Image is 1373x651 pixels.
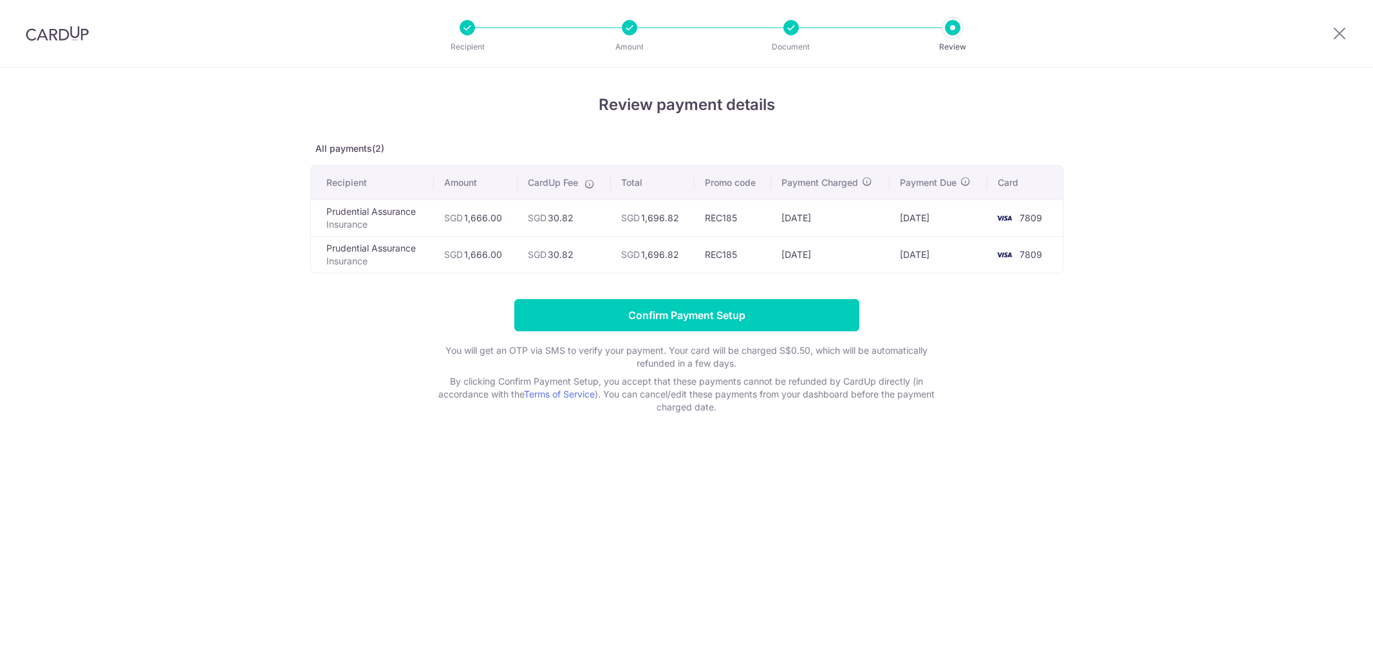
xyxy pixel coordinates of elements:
[771,236,890,273] td: [DATE]
[310,93,1063,116] h4: Review payment details
[582,41,677,53] p: Amount
[326,218,424,231] p: Insurance
[905,41,1000,53] p: Review
[326,255,424,268] p: Insurance
[695,236,771,273] td: REC185
[743,41,839,53] p: Document
[434,166,518,199] th: Amount
[444,249,463,260] span: SGD
[890,236,987,273] td: [DATE]
[1020,249,1042,260] span: 7809
[429,344,944,370] p: You will get an OTP via SMS to verify your payment. Your card will be charged S$0.50, which will ...
[528,249,546,260] span: SGD
[444,212,463,223] span: SGD
[311,236,434,273] td: Prudential Assurance
[987,166,1062,199] th: Card
[611,166,695,199] th: Total
[514,299,859,331] input: Confirm Payment Setup
[26,26,89,41] img: CardUp
[420,41,515,53] p: Recipient
[771,199,890,236] td: [DATE]
[518,199,611,236] td: 30.82
[781,176,858,189] span: Payment Charged
[611,199,695,236] td: 1,696.82
[528,176,578,189] span: CardUp Fee
[311,166,434,199] th: Recipient
[890,199,987,236] td: [DATE]
[991,247,1017,262] img: <span class="translation_missing" title="translation missing: en.account_steps.new_confirm_form.b...
[621,249,640,260] span: SGD
[991,210,1017,226] img: <span class="translation_missing" title="translation missing: en.account_steps.new_confirm_form.b...
[518,236,611,273] td: 30.82
[695,166,771,199] th: Promo code
[1291,612,1360,645] iframe: Opens a widget where you can find more information
[524,389,595,399] a: Terms of Service
[611,236,695,273] td: 1,696.82
[310,142,1063,155] p: All payments(2)
[429,375,944,414] p: By clicking Confirm Payment Setup, you accept that these payments cannot be refunded by CardUp di...
[900,176,957,189] span: Payment Due
[621,212,640,223] span: SGD
[434,236,518,273] td: 1,666.00
[695,199,771,236] td: REC185
[434,199,518,236] td: 1,666.00
[528,212,546,223] span: SGD
[311,199,434,236] td: Prudential Assurance
[1020,212,1042,223] span: 7809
